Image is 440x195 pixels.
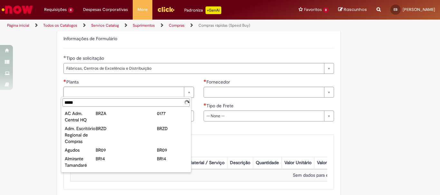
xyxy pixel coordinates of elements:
[65,125,95,145] div: Adm. Escritório Regional de Compras
[96,125,126,132] div: BRZD
[96,155,126,162] div: BR14
[157,171,187,177] div: 0565
[157,147,187,153] div: BR09
[157,110,187,117] div: 0177
[96,110,126,117] div: BRZA
[157,125,187,132] div: BRZD
[96,171,126,177] div: BR8K
[65,110,95,123] div: AC Adm. Central HQ
[65,147,95,153] div: Agudos
[65,155,95,168] div: Almirante Tamandaré
[96,147,126,153] div: BR09
[157,155,187,162] div: BR14
[61,108,191,172] ul: Planta
[65,171,95,183] div: Ambev Varejo MG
